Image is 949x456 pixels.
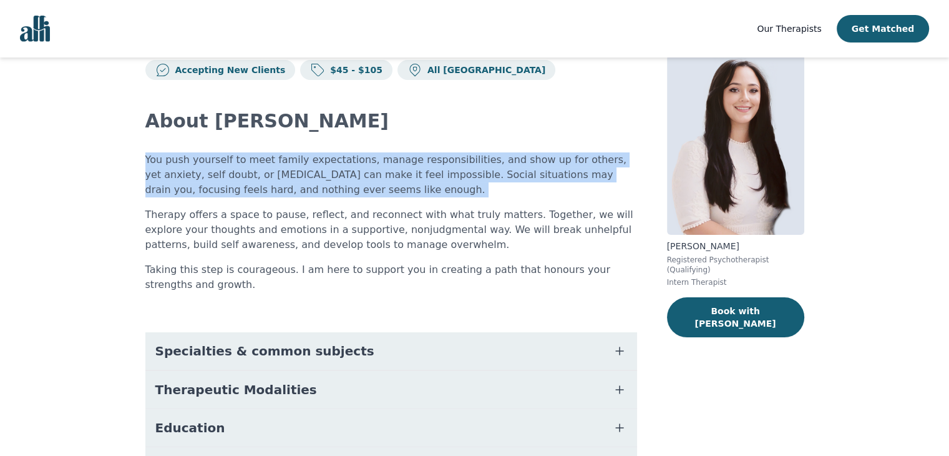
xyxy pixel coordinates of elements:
[837,15,929,42] button: Get Matched
[325,64,382,76] p: $45 - $105
[145,409,637,447] button: Education
[757,21,821,36] a: Our Therapists
[145,332,637,370] button: Specialties & common subjects
[667,297,804,337] button: Book with [PERSON_NAME]
[155,342,374,360] span: Specialties & common subjects
[145,152,637,197] p: You push yourself to meet family expectations, manage responsibilities, and show up for others, y...
[422,64,545,76] p: All [GEOGRAPHIC_DATA]
[155,381,317,399] span: Therapeutic Modalities
[667,255,804,275] p: Registered Psychotherapist (Qualifying)
[170,64,286,76] p: Accepting New Clients
[155,419,225,437] span: Education
[145,371,637,409] button: Therapeutic Modalities
[667,55,804,235] img: Gloria_Zambrano
[145,110,637,132] h2: About [PERSON_NAME]
[667,277,804,287] p: Intern Therapist
[145,207,637,252] p: Therapy offers a space to pause, reflect, and reconnect with what truly matters. Together, we wil...
[757,24,821,34] span: Our Therapists
[20,16,50,42] img: alli logo
[667,240,804,252] p: [PERSON_NAME]
[145,262,637,292] p: Taking this step is courageous. I am here to support you in creating a path that honours your str...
